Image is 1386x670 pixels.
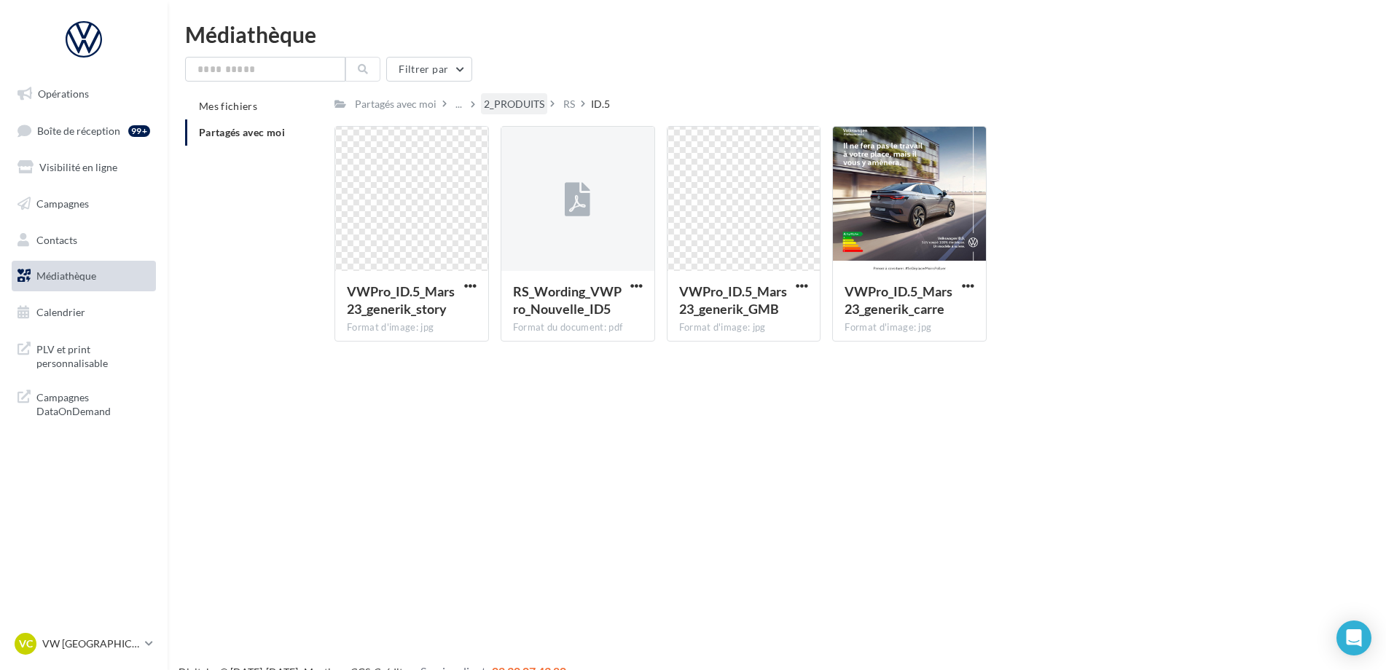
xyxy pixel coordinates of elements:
[591,97,610,111] div: ID.5
[9,115,159,146] a: Boîte de réception99+
[9,152,159,183] a: Visibilité en ligne
[36,197,89,210] span: Campagnes
[199,126,285,138] span: Partagés avec moi
[199,100,257,112] span: Mes fichiers
[563,97,575,111] div: RS
[36,387,150,419] span: Campagnes DataOnDemand
[355,97,436,111] div: Partagés avec moi
[9,225,159,256] a: Contacts
[513,321,643,334] div: Format du document: pdf
[1336,620,1371,655] div: Open Intercom Messenger
[38,87,89,100] span: Opérations
[347,283,455,317] span: VWPro_ID.5_Mars23_generik_story
[185,23,1369,45] div: Médiathèque
[9,382,159,425] a: Campagnes DataOnDemand
[386,57,472,82] button: Filtrer par
[679,321,809,334] div: Format d'image: jpg
[128,125,150,137] div: 99+
[36,269,96,282] span: Médiathèque
[36,306,85,318] span: Calendrier
[845,321,974,334] div: Format d'image: jpg
[19,636,33,651] span: VC
[9,189,159,219] a: Campagnes
[845,283,952,317] span: VWPro_ID.5_Mars23_generik_carre
[36,233,77,245] span: Contacts
[679,283,787,317] span: VWPro_ID.5_Mars23_generik_GMB
[453,94,465,114] div: ...
[36,339,150,371] span: PLV et print personnalisable
[9,334,159,377] a: PLV et print personnalisable
[513,283,622,317] span: RS_Wording_VWPro_Nouvelle_ID5
[484,97,544,111] div: 2_PRODUITS
[9,79,159,109] a: Opérations
[9,261,159,291] a: Médiathèque
[12,630,156,658] a: VC VW [GEOGRAPHIC_DATA]
[347,321,477,334] div: Format d'image: jpg
[9,297,159,328] a: Calendrier
[37,124,120,136] span: Boîte de réception
[42,636,139,651] p: VW [GEOGRAPHIC_DATA]
[39,161,117,173] span: Visibilité en ligne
